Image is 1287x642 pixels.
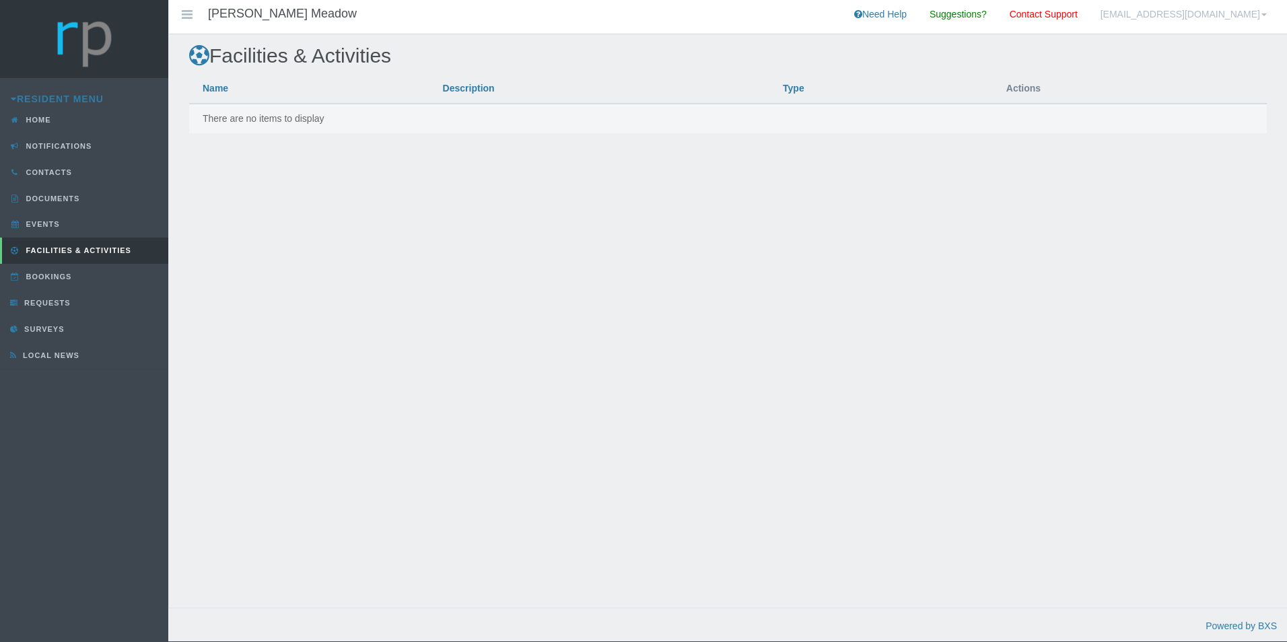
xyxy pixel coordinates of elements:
span: Facilities & Activities [23,246,131,254]
span: Bookings [23,273,72,281]
span: Notifications [23,142,92,150]
span: Local News [20,351,79,359]
span: Events [23,220,60,228]
td: There are no items to display [189,104,1267,133]
a: Type [783,83,804,94]
a: Resident Menu [11,94,104,104]
span: Home [23,116,51,124]
h2: Facilities & Activities [189,44,1267,67]
span: Requests [21,299,71,307]
h4: [PERSON_NAME] Meadow [208,7,357,21]
span: Actions [1006,83,1041,94]
span: Contacts [23,168,72,176]
a: Name [203,83,228,94]
a: Powered by BXS [1206,620,1277,631]
span: Surveys [21,325,64,333]
span: Documents [23,194,80,203]
a: Description [443,83,495,94]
